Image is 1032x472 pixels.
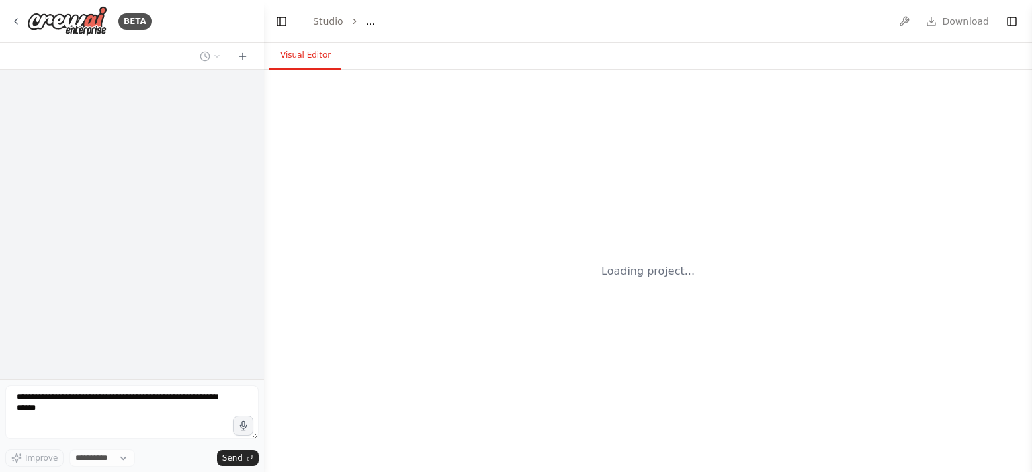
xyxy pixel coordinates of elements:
span: ... [366,15,375,28]
button: Improve [5,449,64,467]
div: BETA [118,13,152,30]
button: Visual Editor [269,42,341,70]
button: Click to speak your automation idea [233,416,253,436]
button: Switch to previous chat [194,48,226,64]
button: Show right sidebar [1002,12,1021,31]
span: Improve [25,453,58,463]
div: Loading project... [601,263,695,279]
button: Start a new chat [232,48,253,64]
button: Send [217,450,259,466]
span: Send [222,453,243,463]
img: Logo [27,6,107,36]
nav: breadcrumb [313,15,375,28]
a: Studio [313,16,343,27]
button: Hide left sidebar [272,12,291,31]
